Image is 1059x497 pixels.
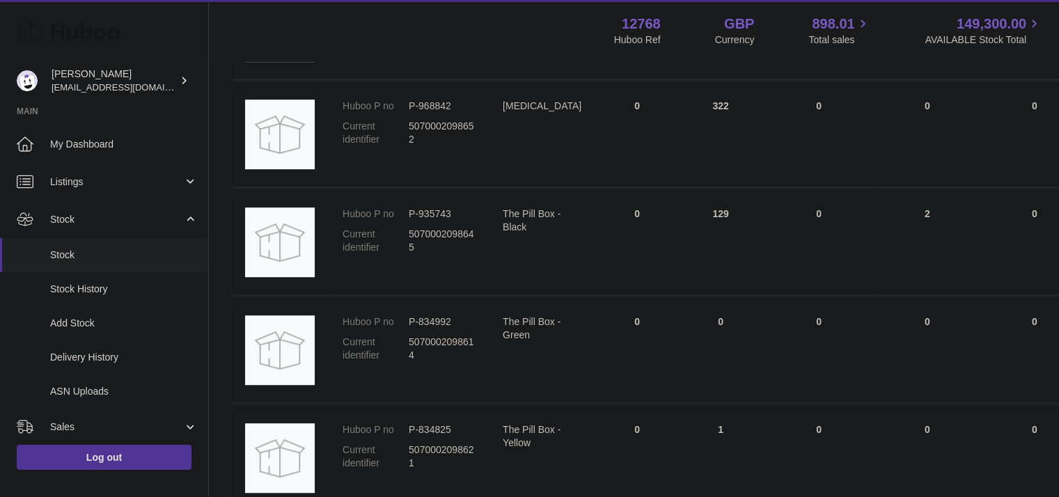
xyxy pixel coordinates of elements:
span: Stock [50,248,198,262]
dt: Current identifier [343,443,409,470]
strong: GBP [724,15,754,33]
dd: P-834992 [409,315,475,329]
a: 149,300.00 AVAILABLE Stock Total [925,15,1042,47]
span: 149,300.00 [957,15,1026,33]
span: 0 [1032,208,1037,219]
span: 0 [1032,316,1037,327]
span: 0 [1032,424,1037,435]
span: Sales [50,420,183,434]
span: Stock History [50,283,198,296]
span: Listings [50,175,183,189]
dt: Huboo P no [343,423,409,436]
dt: Current identifier [343,120,409,146]
div: Huboo Ref [614,33,661,47]
span: 898.01 [812,15,854,33]
td: 0 [762,194,875,294]
td: 0 [595,86,679,187]
td: 322 [679,86,762,187]
span: Add Stock [50,317,198,330]
td: 0 [875,86,980,187]
a: Log out [17,445,191,470]
div: The Pill Box - Green [503,315,581,342]
img: product image [245,100,315,169]
dt: Huboo P no [343,315,409,329]
span: [EMAIL_ADDRESS][DOMAIN_NAME] [52,81,205,93]
td: 0 [875,301,980,402]
span: My Dashboard [50,138,198,151]
span: Delivery History [50,351,198,364]
img: product image [245,207,315,277]
td: 0 [762,301,875,402]
dd: 5070002098645 [409,228,475,254]
dt: Huboo P no [343,207,409,221]
dd: 5070002098652 [409,120,475,146]
img: product image [245,423,315,493]
td: 0 [762,86,875,187]
div: [PERSON_NAME] [52,68,177,94]
dd: P-935743 [409,207,475,221]
div: Currency [715,33,755,47]
dt: Current identifier [343,228,409,254]
img: product image [245,315,315,385]
td: 0 [679,301,762,402]
div: The Pill Box - Yellow [503,423,581,450]
a: 898.01 Total sales [808,15,870,47]
dt: Current identifier [343,336,409,362]
div: The Pill Box - Black [503,207,581,234]
dd: P-834825 [409,423,475,436]
div: [MEDICAL_DATA] [503,100,581,113]
td: 0 [595,194,679,294]
strong: 12768 [622,15,661,33]
img: internalAdmin-12768@internal.huboo.com [17,70,38,91]
td: 129 [679,194,762,294]
span: Stock [50,213,183,226]
dd: 5070002098614 [409,336,475,362]
dd: 5070002098621 [409,443,475,470]
span: 0 [1032,100,1037,111]
span: AVAILABLE Stock Total [925,33,1042,47]
dt: Huboo P no [343,100,409,113]
span: Total sales [808,33,870,47]
span: ASN Uploads [50,385,198,398]
dd: P-968842 [409,100,475,113]
td: 0 [595,301,679,402]
td: 2 [875,194,980,294]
